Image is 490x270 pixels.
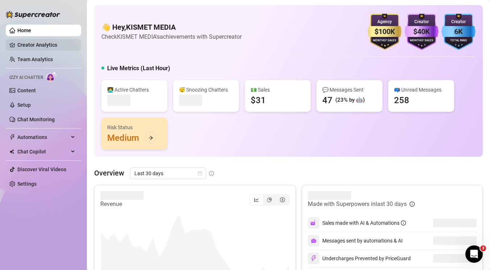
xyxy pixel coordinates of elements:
[441,18,476,25] div: Creator
[249,194,290,206] div: segmented control
[410,202,415,207] span: info-circle
[94,168,124,178] article: Overview
[401,220,406,225] span: info-circle
[148,135,153,140] span: arrow-right
[9,74,43,81] span: Izzy AI Chatter
[9,134,15,140] span: thunderbolt
[308,235,403,246] div: Messages sent by automations & AI
[394,86,448,94] div: 📪 Unread Messages
[322,86,377,94] div: 💬 Messages Sent
[394,94,409,106] div: 258
[311,238,317,244] img: svg%3e
[107,86,162,94] div: 👩‍💻 Active Chatters
[101,32,242,41] article: Check KISMET MEDIA's achievements with Supercreator
[405,26,439,37] div: $40K
[17,102,31,108] a: Setup
[405,14,439,50] img: purple-badge-B9DA21FR.svg
[335,96,365,105] div: (23% by 🤖)
[254,197,259,202] span: line-chart
[322,94,332,106] div: 47
[17,181,37,187] a: Settings
[100,200,144,208] article: Revenue
[441,38,476,43] div: Total Fans
[310,255,317,262] img: svg%3e
[308,200,407,208] article: Made with Superpowers in last 30 days
[179,86,233,94] div: 😴 Snoozing Chatters
[368,38,402,43] div: Monthly Sales
[17,28,31,33] a: Home
[209,171,214,176] span: info-circle
[17,146,69,157] span: Chat Copilot
[251,94,266,106] div: $31
[17,166,66,172] a: Discover Viral Videos
[17,88,36,93] a: Content
[368,18,402,25] div: Agency
[107,64,170,73] h5: Live Metrics (Last Hour)
[280,197,285,202] span: dollar-circle
[46,71,57,82] img: AI Chatter
[9,149,14,154] img: Chat Copilot
[405,18,439,25] div: Creator
[441,26,476,37] div: 6K
[368,26,402,37] div: $100K
[322,219,406,227] div: Sales made with AI & Automations
[267,197,272,202] span: pie-chart
[480,245,486,251] span: 3
[308,253,411,264] div: Undercharges Prevented by PriceGuard
[17,56,53,62] a: Team Analytics
[6,11,60,18] img: logo-BBDzfeDw.svg
[101,22,242,32] h4: 👋 Hey, KISMET MEDIA
[441,14,476,50] img: blue-badge-DgoSNQY1.svg
[465,245,483,263] iframe: Intercom live chat
[310,220,317,226] img: svg%3e
[251,86,305,94] div: 💵 Sales
[134,168,202,179] span: Last 30 days
[405,38,439,43] div: Monthly Sales
[107,123,162,131] div: Risk Status
[198,171,202,176] span: calendar
[17,39,75,51] a: Creator Analytics
[368,14,402,50] img: gold-badge-CigiZidd.svg
[17,131,69,143] span: Automations
[17,117,55,122] a: Chat Monitoring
